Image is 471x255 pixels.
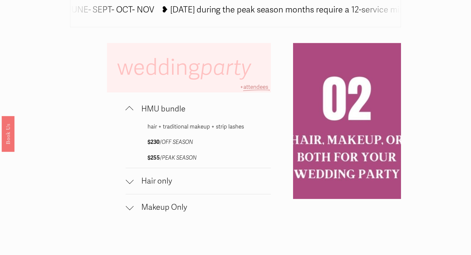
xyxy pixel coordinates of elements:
button: Makeup Only [126,194,271,220]
span: attendees [243,84,268,90]
em: PEAK SEASON [162,154,197,161]
p: / [148,137,249,147]
strong: $230 [148,139,160,146]
span: Hair only [133,176,271,186]
em: OFF SEASON [162,139,193,146]
strong: $255 [148,154,160,161]
p: hair + traditional makeup + strip lashes [148,122,249,132]
em: party [200,54,251,81]
span: HMU bundle [133,104,271,114]
button: Hair only [126,168,271,194]
a: Book Us [2,116,14,152]
span: wedding [117,54,256,81]
button: HMU bundle [126,96,271,122]
div: HMU bundle [126,122,271,168]
tspan: ❥ [DATE] during the peak season months require a 12-service minimum [161,5,426,15]
span: Makeup Only [133,203,271,212]
p: / [148,153,249,163]
span: + [240,84,243,90]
